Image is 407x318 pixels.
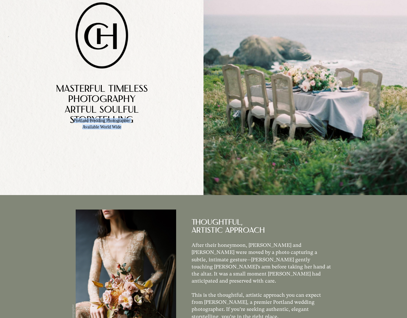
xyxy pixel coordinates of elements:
span: Available World Wide [82,125,121,129]
span: thoughtful, [192,219,242,227]
span: Portland Wedding Photographer [74,118,130,123]
span: Masterful TimelEss [56,85,148,94]
span: After their honeymoon, [PERSON_NAME] and [PERSON_NAME] were moved by a photo capturing a subtle, ... [192,242,331,284]
span: PhotoGrAphy [68,95,136,105]
span: Artful Soulful StorytelLing [65,106,139,126]
span: artIstIc apprOacH [192,227,265,235]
